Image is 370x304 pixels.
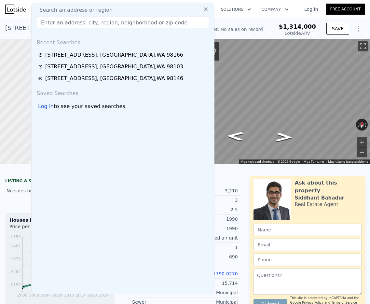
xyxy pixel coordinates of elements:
[38,75,210,82] a: [STREET_ADDRESS], [GEOGRAPHIC_DATA],WA 98146
[268,131,300,144] path: Magpasilangan, SW 194th Pl
[240,159,274,164] button: Mga keyboard shortcut
[364,119,368,131] button: I-rotate pa-clockwise
[295,195,344,201] div: Siddhant Bahadur
[5,23,162,33] div: [STREET_ADDRESS] , [GEOGRAPHIC_DATA] , WA 98166
[5,5,26,14] img: Lotside
[5,185,115,197] div: No sales history record for this property.
[11,269,21,274] tspan: $262
[34,34,212,49] div: Recent Searches
[29,293,39,297] tspan: 2003
[11,257,21,261] tspan: $372
[216,4,256,15] button: Solutions
[304,160,324,163] a: Mga Tuntunin
[326,23,349,35] button: SAVE
[295,201,338,208] div: Real Estate Agent
[11,283,21,287] tspan: $152
[99,293,109,297] tspan: 2024
[9,217,110,223] div: Houses Median Sale
[357,147,367,157] button: Mag-zoom out
[5,178,115,185] div: LISTING & SALE HISTORY
[45,75,183,82] div: [STREET_ADDRESS] , [GEOGRAPHIC_DATA] , WA 98146
[185,235,238,241] div: Forced air unit
[75,293,86,297] tspan: 2017
[52,293,62,297] tspan: 2010
[326,4,365,15] a: Free Account
[219,130,251,143] path: Magpakanluran, SW 194th Pl
[11,244,21,248] tspan: $482
[254,254,362,266] input: Phone
[194,26,263,33] div: Off Market. No sales on record
[149,39,370,164] div: Mapa
[295,179,362,195] div: Ask about this property
[37,17,209,28] input: Enter an address, city, region, neighborhood or zip code
[45,63,183,71] div: [STREET_ADDRESS] , [GEOGRAPHIC_DATA] , WA 98103
[18,293,28,297] tspan: 2000
[38,63,210,71] a: [STREET_ADDRESS], [GEOGRAPHIC_DATA],WA 98103
[328,160,368,163] a: Mag-ulat ng isang problema
[64,293,74,297] tspan: 2013
[149,39,370,164] div: Street View
[34,84,212,100] div: Saved Searches
[358,41,368,51] button: I-toggle ang fullscreen view
[41,293,51,297] tspan: 2007
[279,30,316,36] div: Lotside ARV
[185,280,238,286] div: 15,714
[45,51,183,59] div: [STREET_ADDRESS] , [GEOGRAPHIC_DATA] , WA 98166
[34,6,113,14] span: Search an address or region
[296,6,326,12] a: Log In
[278,160,300,163] span: © 2025 Google
[254,239,362,251] input: Email
[279,23,316,30] span: $1,314,000
[352,22,365,35] button: Show Options
[254,224,362,236] input: Name
[87,293,97,297] tspan: 2020
[357,137,367,147] button: Mag-zoom in
[38,103,54,110] div: Log in
[38,51,210,59] a: [STREET_ADDRESS], [GEOGRAPHIC_DATA],WA 98166
[11,235,21,239] tspan: $559
[359,118,365,131] button: I-reset ang view
[356,119,360,131] button: I-rotate pa-counterclockwise
[54,103,127,110] span: to see your saved searches.
[256,4,294,15] button: Company
[9,223,60,234] div: Price per Square Foot
[207,271,238,276] a: 611790-0270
